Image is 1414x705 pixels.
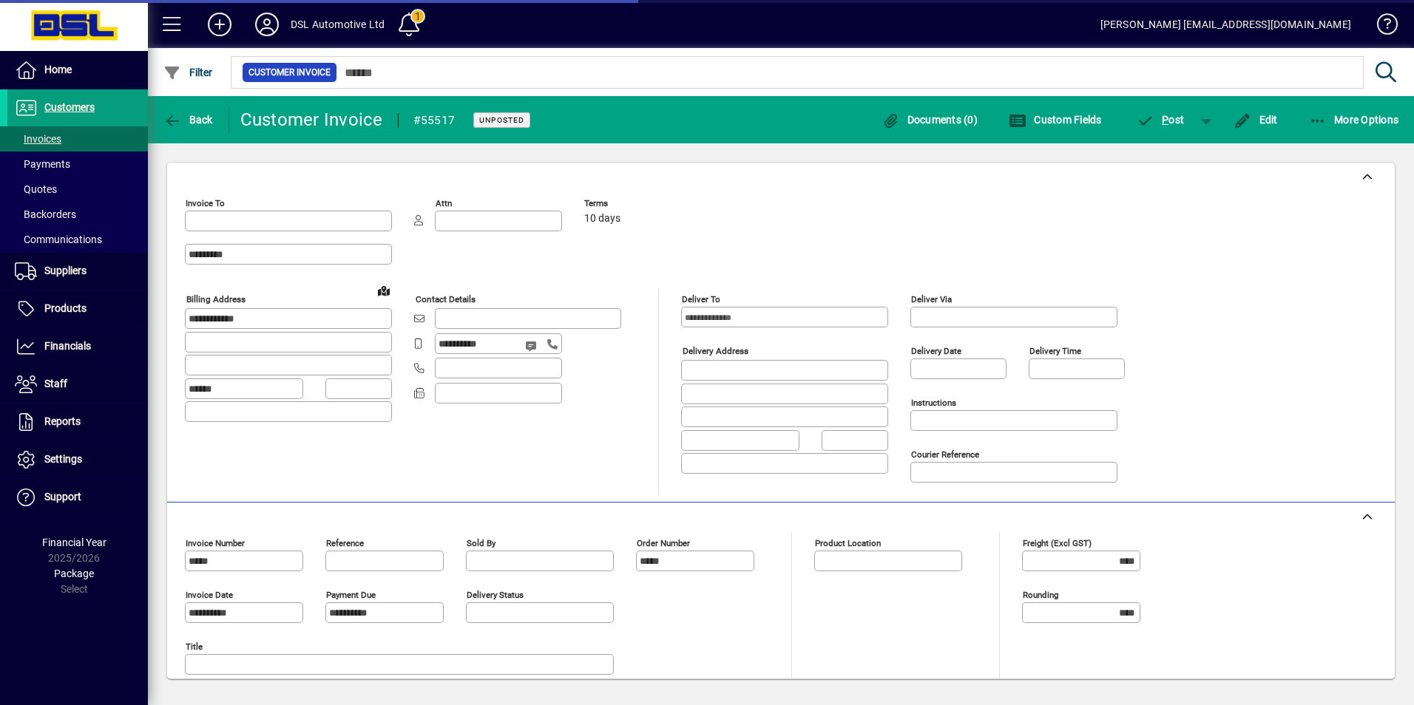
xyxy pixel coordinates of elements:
mat-label: Attn [436,198,452,208]
span: Staff [44,378,67,389]
span: 10 days [584,213,620,225]
span: Quotes [15,183,57,195]
span: ost [1137,114,1185,126]
mat-label: Order number [637,538,690,548]
mat-label: Deliver To [682,294,720,304]
span: Products [44,302,87,314]
mat-label: Payment due [326,590,376,600]
a: Financials [7,328,148,365]
span: Suppliers [44,265,87,276]
span: Edit [1234,114,1278,126]
a: Suppliers [7,253,148,290]
span: Backorders [15,208,76,220]
span: Home [44,64,72,75]
mat-label: Rounding [1023,590,1058,600]
span: P [1162,114,1168,126]
a: Payments [7,151,148,177]
a: Settings [7,441,148,478]
mat-label: Instructions [911,398,956,408]
mat-label: Title [186,641,203,652]
a: Staff [7,366,148,403]
mat-label: Delivery date [911,346,961,356]
button: Profile [243,11,291,38]
button: Send SMS [515,328,550,364]
a: View on map [372,279,396,302]
span: Documents (0) [882,114,978,126]
span: Customer Invoice [248,65,331,80]
span: Communications [15,234,102,245]
a: Communications [7,227,148,252]
app-page-header-button: Back [148,106,229,133]
mat-label: Invoice date [186,590,233,600]
a: Support [7,479,148,516]
button: More Options [1305,106,1403,133]
div: #55517 [413,109,456,132]
span: Invoices [15,133,61,145]
div: [PERSON_NAME] [EMAIL_ADDRESS][DOMAIN_NAME] [1100,13,1351,36]
a: Quotes [7,177,148,202]
mat-label: Courier Reference [911,449,979,460]
span: Support [44,491,81,503]
a: Home [7,52,148,89]
span: Package [54,568,94,579]
a: Backorders [7,202,148,227]
span: Back [163,114,213,126]
span: Financial Year [42,537,106,548]
button: Filter [160,59,217,86]
button: Add [196,11,243,38]
span: More Options [1309,114,1399,126]
button: Back [160,106,217,133]
mat-label: Deliver via [911,294,952,304]
button: Edit [1230,106,1282,133]
span: Settings [44,453,82,465]
div: DSL Automotive Ltd [291,13,385,36]
mat-label: Sold by [467,538,495,548]
span: Unposted [479,115,524,125]
mat-label: Reference [326,538,364,548]
mat-label: Delivery time [1029,346,1081,356]
span: Financials [44,340,91,352]
span: Payments [15,158,70,170]
span: Filter [163,67,213,78]
a: Products [7,290,148,327]
button: Custom Fields [1005,106,1106,133]
div: Customer Invoice [240,108,383,132]
span: Custom Fields [1009,114,1102,126]
span: Customers [44,101,95,113]
mat-label: Freight (excl GST) [1023,538,1092,548]
a: Reports [7,403,148,440]
button: Post [1129,106,1192,133]
mat-label: Invoice number [186,538,245,548]
button: Documents (0) [878,106,981,133]
mat-label: Delivery status [467,590,524,600]
mat-label: Invoice To [186,198,225,208]
span: Terms [584,199,673,208]
mat-label: Product location [815,538,881,548]
a: Knowledge Base [1366,3,1396,51]
a: Invoices [7,126,148,151]
span: Reports [44,415,81,427]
